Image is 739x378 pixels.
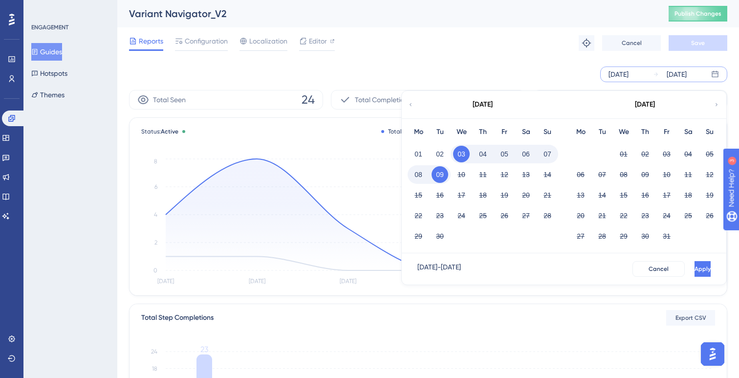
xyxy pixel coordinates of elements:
[691,39,705,47] span: Save
[680,146,696,162] button: 04
[669,35,727,51] button: Save
[161,128,178,135] span: Active
[154,183,157,190] tspan: 6
[637,187,653,203] button: 16
[153,94,186,106] span: Total Seen
[609,68,629,80] div: [DATE]
[31,43,62,61] button: Guides
[594,207,610,224] button: 21
[674,10,721,18] span: Publish Changes
[432,146,448,162] button: 02
[200,345,208,354] tspan: 23
[475,187,491,203] button: 18
[632,261,685,277] button: Cancel
[658,228,675,245] button: 31
[594,187,610,203] button: 14
[249,35,287,47] span: Localization
[539,207,556,224] button: 28
[432,207,448,224] button: 23
[453,146,470,162] button: 03
[572,187,589,203] button: 13
[475,146,491,162] button: 04
[649,265,669,273] span: Cancel
[518,146,534,162] button: 06
[141,128,178,135] span: Status:
[658,207,675,224] button: 24
[518,166,534,183] button: 13
[141,312,214,324] div: Total Step Completions
[615,146,632,162] button: 01
[475,166,491,183] button: 11
[432,187,448,203] button: 16
[699,126,720,138] div: Su
[139,35,163,47] span: Reports
[185,35,228,47] span: Configuration
[637,228,653,245] button: 30
[615,228,632,245] button: 29
[539,187,556,203] button: 21
[340,278,356,285] tspan: [DATE]
[496,207,513,224] button: 26
[453,187,470,203] button: 17
[602,35,661,51] button: Cancel
[701,166,718,183] button: 12
[695,261,711,277] button: Apply
[634,126,656,138] div: Th
[515,126,537,138] div: Sa
[496,187,513,203] button: 19
[667,68,687,80] div: [DATE]
[408,126,429,138] div: Mo
[613,126,634,138] div: We
[615,166,632,183] button: 08
[309,35,327,47] span: Editor
[675,314,706,322] span: Export CSV
[669,6,727,22] button: Publish Changes
[249,278,265,285] tspan: [DATE]
[473,99,493,111] div: [DATE]
[594,228,610,245] button: 28
[615,187,632,203] button: 15
[153,267,157,274] tspan: 0
[496,146,513,162] button: 05
[695,265,711,273] span: Apply
[658,146,675,162] button: 03
[432,166,448,183] button: 09
[656,126,677,138] div: Fr
[151,348,157,355] tspan: 24
[591,126,613,138] div: Tu
[152,365,157,372] tspan: 18
[429,126,451,138] div: Tu
[129,7,644,21] div: Variant Navigator_V2
[594,166,610,183] button: 07
[701,146,718,162] button: 05
[537,126,558,138] div: Su
[680,187,696,203] button: 18
[572,207,589,224] button: 20
[494,126,515,138] div: Fr
[154,239,157,246] tspan: 2
[698,339,727,369] iframe: UserGuiding AI Assistant Launcher
[637,207,653,224] button: 23
[432,228,448,245] button: 30
[496,166,513,183] button: 12
[637,166,653,183] button: 09
[31,65,67,82] button: Hotspots
[68,5,71,13] div: 3
[475,207,491,224] button: 25
[451,126,472,138] div: We
[615,207,632,224] button: 22
[302,92,315,108] span: 24
[154,158,157,165] tspan: 8
[572,228,589,245] button: 27
[677,126,699,138] div: Sa
[157,278,174,285] tspan: [DATE]
[570,126,591,138] div: Mo
[410,166,427,183] button: 08
[637,146,653,162] button: 02
[410,207,427,224] button: 22
[539,146,556,162] button: 07
[355,94,408,106] span: Total Completion
[680,166,696,183] button: 11
[701,207,718,224] button: 26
